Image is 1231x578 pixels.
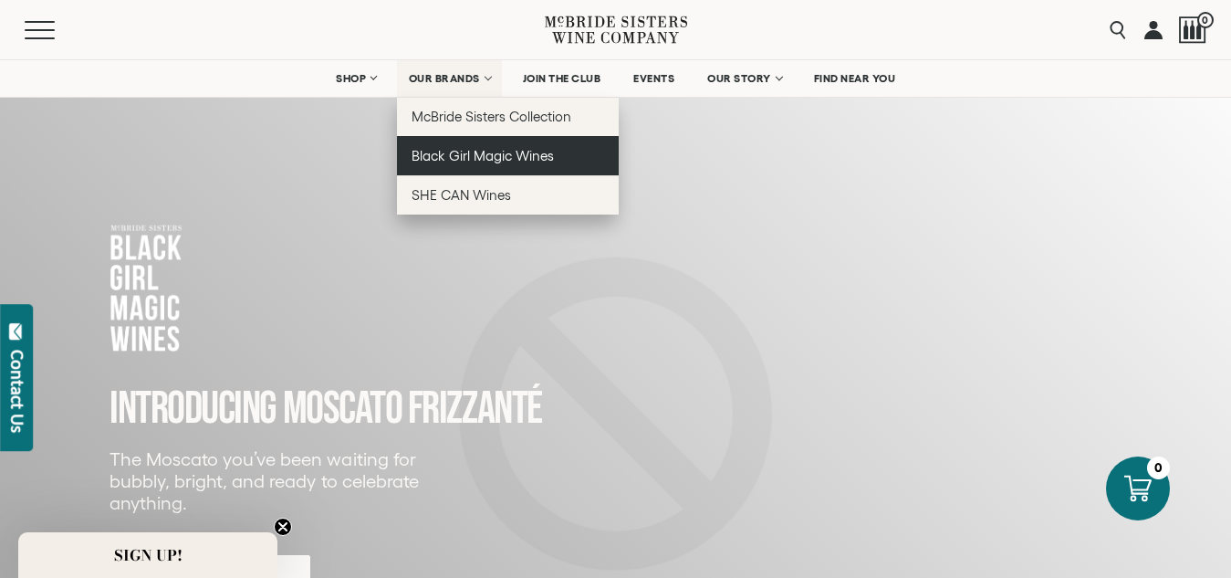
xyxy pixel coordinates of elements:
[1197,12,1214,28] span: 0
[633,72,674,85] span: EVENTS
[802,60,908,97] a: FIND NEAR YOU
[114,544,183,566] span: SIGN UP!
[8,350,26,433] div: Contact Us
[283,382,402,436] span: MOSCATO
[397,175,619,215] a: SHE CAN Wines
[1147,457,1170,479] div: 0
[18,532,277,578] div: SIGN UP!Close teaser
[523,72,601,85] span: JOIN THE CLUB
[397,97,619,136] a: McBride Sisters Collection
[412,109,572,124] span: McBride Sisters Collection
[707,72,771,85] span: OUR STORY
[408,382,542,436] span: FRIZZANTé
[412,187,511,203] span: SHE CAN Wines
[397,136,619,175] a: Black Girl Magic Wines
[110,448,431,514] p: The Moscato you’ve been waiting for bubbly, bright, and ready to celebrate anything.
[511,60,613,97] a: JOIN THE CLUB
[814,72,896,85] span: FIND NEAR YOU
[324,60,388,97] a: SHOP
[397,60,502,97] a: OUR BRANDS
[695,60,793,97] a: OUR STORY
[412,148,554,163] span: Black Girl Magic Wines
[110,382,276,436] span: INTRODUCING
[621,60,686,97] a: EVENTS
[25,21,90,39] button: Mobile Menu Trigger
[274,518,292,536] button: Close teaser
[409,72,480,85] span: OUR BRANDS
[336,72,367,85] span: SHOP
